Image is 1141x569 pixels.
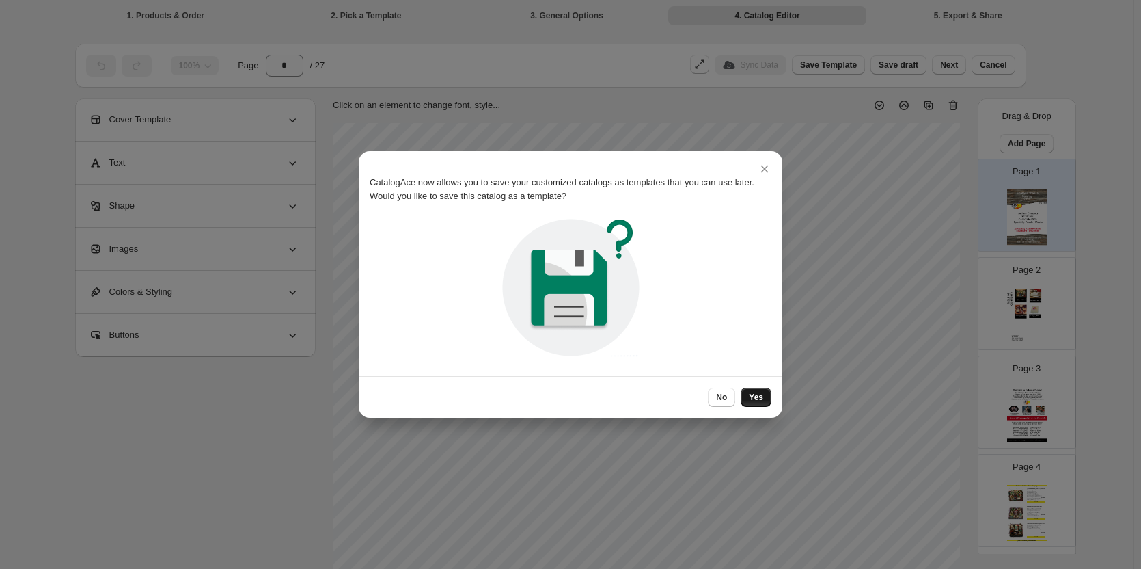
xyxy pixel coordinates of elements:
span: Yes [749,392,763,403]
img: pickTemplate [497,214,644,361]
span: No [716,392,727,403]
button: Yes [741,388,771,407]
button: No [708,388,735,407]
p: CatalogAce now allows you to save your customized catalogs as templates that you can use later. W... [370,176,771,203]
